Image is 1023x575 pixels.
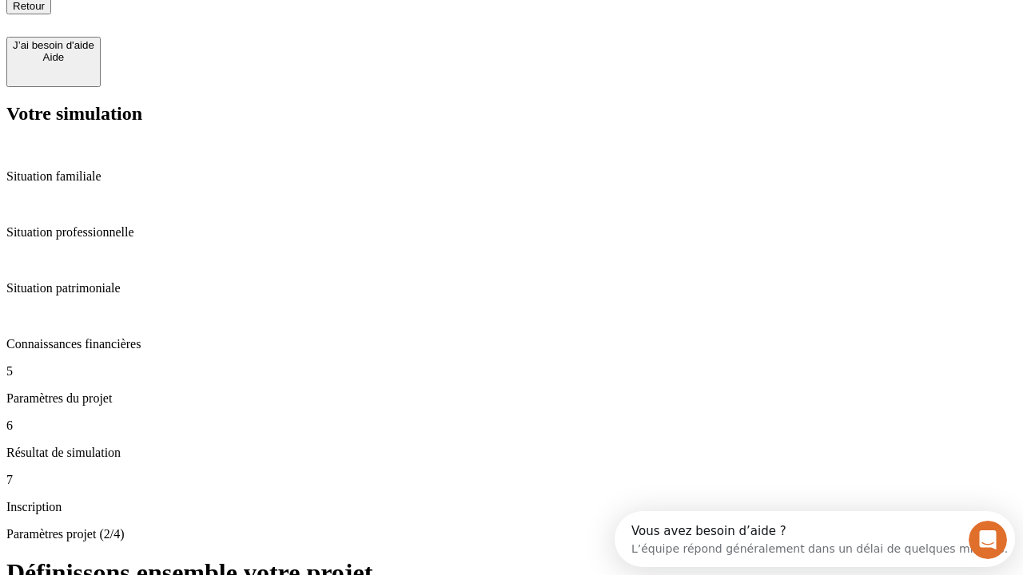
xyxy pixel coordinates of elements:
h2: Votre simulation [6,103,1017,125]
div: Vous avez besoin d’aide ? [17,14,393,26]
div: J’ai besoin d'aide [13,39,94,51]
p: Situation patrimoniale [6,281,1017,295]
p: 6 [6,418,1017,433]
div: L’équipe répond généralement dans un délai de quelques minutes. [17,26,393,43]
p: Situation professionnelle [6,225,1017,240]
p: Paramètres projet (2/4) [6,527,1017,541]
p: 5 [6,364,1017,379]
iframe: Intercom live chat discovery launcher [615,511,1015,567]
p: Résultat de simulation [6,446,1017,460]
p: Inscription [6,500,1017,514]
div: Ouvrir le Messenger Intercom [6,6,440,50]
p: Situation familiale [6,169,1017,184]
p: Paramètres du projet [6,391,1017,406]
p: Connaissances financières [6,337,1017,351]
iframe: Intercom live chat [969,521,1007,559]
p: 7 [6,473,1017,487]
div: Aide [13,51,94,63]
button: J’ai besoin d'aideAide [6,37,101,87]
